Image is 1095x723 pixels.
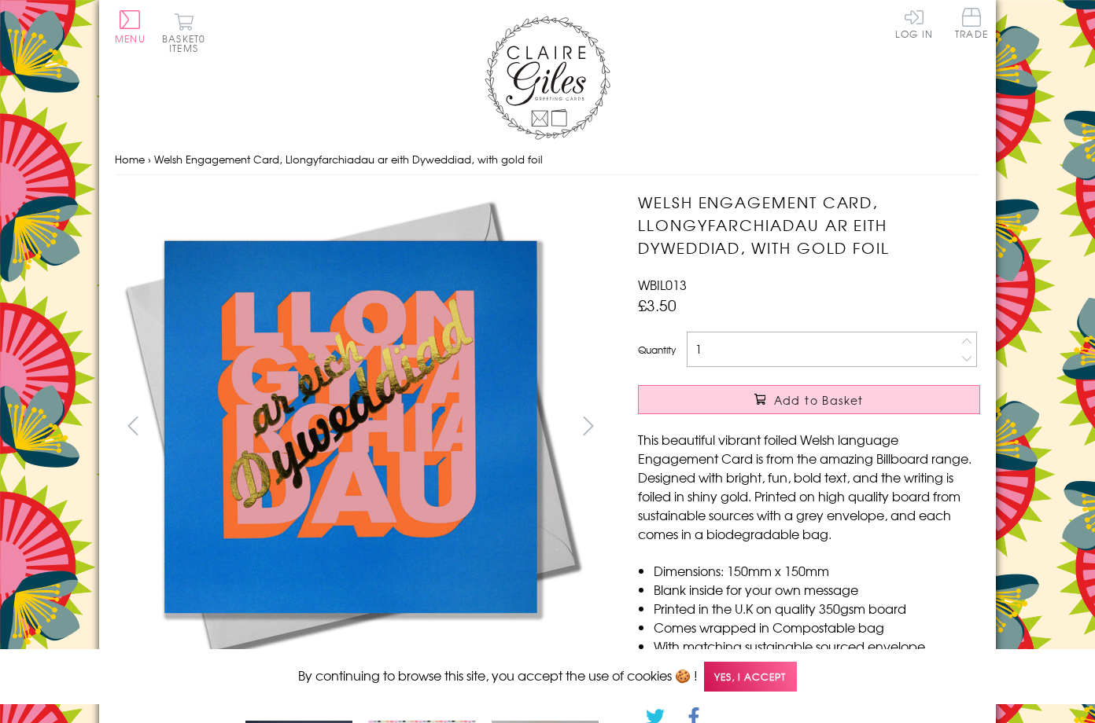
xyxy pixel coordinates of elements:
p: This beautiful vibrant foiled Welsh language Engagement Card is from the amazing Billboard range.... [638,430,980,543]
span: Welsh Engagement Card, Llongyfarchiadau ar eith Dyweddiad, with gold foil [154,152,543,167]
a: Log In [895,8,933,39]
button: Menu [115,10,146,43]
a: Home [115,152,145,167]
span: WBIL013 [638,275,687,294]
h1: Welsh Engagement Card, Llongyfarchiadau ar eith Dyweddiad, with gold foil [638,191,980,259]
span: Trade [955,8,988,39]
span: › [148,152,151,167]
button: Basket0 items [162,13,205,53]
span: Yes, I accept [704,662,797,692]
span: 0 items [169,31,205,55]
li: Printed in the U.K on quality 350gsm board [654,599,980,618]
img: Claire Giles Greetings Cards [485,16,610,140]
span: Menu [115,31,146,46]
span: £3.50 [638,294,677,316]
li: Dimensions: 150mm x 150mm [654,561,980,580]
nav: breadcrumbs [115,144,980,176]
li: With matching sustainable sourced envelope [654,637,980,655]
button: next [571,408,606,443]
button: Add to Basket [638,385,980,414]
li: Comes wrapped in Compostable bag [654,618,980,637]
button: prev [115,408,150,443]
a: Trade [955,8,988,42]
span: Add to Basket [774,392,864,408]
label: Quantity [638,343,676,357]
li: Blank inside for your own message [654,580,980,599]
img: Welsh Engagement Card, Llongyfarchiadau ar eith Dyweddiad, with gold foil [115,191,587,662]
